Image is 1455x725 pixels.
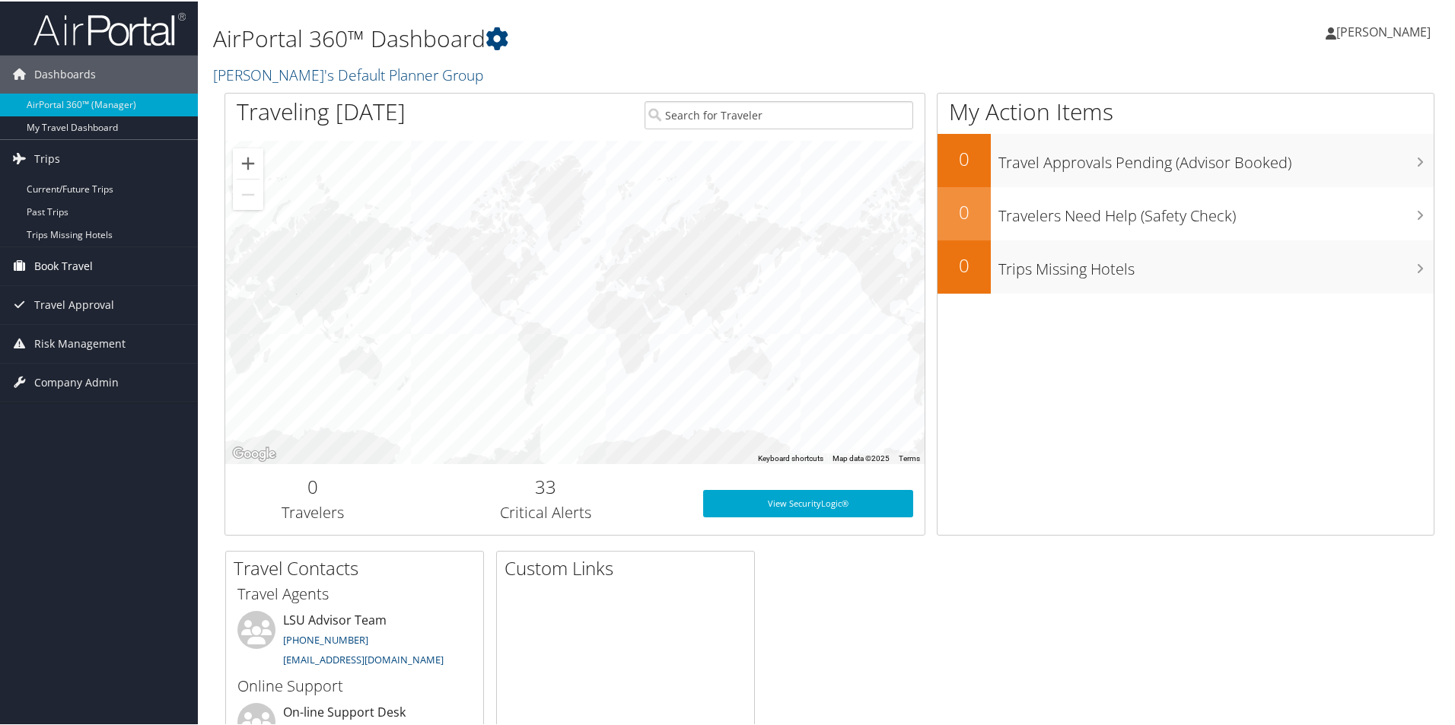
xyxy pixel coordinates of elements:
[213,21,1035,53] h1: AirPortal 360™ Dashboard
[938,186,1434,239] a: 0Travelers Need Help (Safety Check)
[237,674,472,695] h3: Online Support
[283,651,444,665] a: [EMAIL_ADDRESS][DOMAIN_NAME]
[283,631,368,645] a: [PHONE_NUMBER]
[998,196,1434,225] h3: Travelers Need Help (Safety Check)
[34,138,60,176] span: Trips
[899,453,920,461] a: Terms (opens in new tab)
[34,362,119,400] span: Company Admin
[645,100,913,128] input: Search for Traveler
[758,452,823,463] button: Keyboard shortcuts
[237,94,406,126] h1: Traveling [DATE]
[1336,22,1431,39] span: [PERSON_NAME]
[412,501,680,522] h3: Critical Alerts
[34,54,96,92] span: Dashboards
[505,554,754,580] h2: Custom Links
[938,145,991,170] h2: 0
[998,250,1434,278] h3: Trips Missing Hotels
[233,147,263,177] button: Zoom in
[938,198,991,224] h2: 0
[938,239,1434,292] a: 0Trips Missing Hotels
[34,246,93,284] span: Book Travel
[237,501,389,522] h3: Travelers
[703,488,913,516] a: View SecurityLogic®
[998,143,1434,172] h3: Travel Approvals Pending (Advisor Booked)
[229,443,279,463] img: Google
[1326,8,1446,53] a: [PERSON_NAME]
[34,285,114,323] span: Travel Approval
[938,94,1434,126] h1: My Action Items
[234,554,483,580] h2: Travel Contacts
[233,178,263,208] button: Zoom out
[33,10,186,46] img: airportal-logo.png
[237,582,472,603] h3: Travel Agents
[938,251,991,277] h2: 0
[833,453,890,461] span: Map data ©2025
[230,609,479,672] li: LSU Advisor Team
[229,443,279,463] a: Open this area in Google Maps (opens a new window)
[938,132,1434,186] a: 0Travel Approvals Pending (Advisor Booked)
[213,63,487,84] a: [PERSON_NAME]'s Default Planner Group
[34,323,126,361] span: Risk Management
[237,472,389,498] h2: 0
[412,472,680,498] h2: 33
